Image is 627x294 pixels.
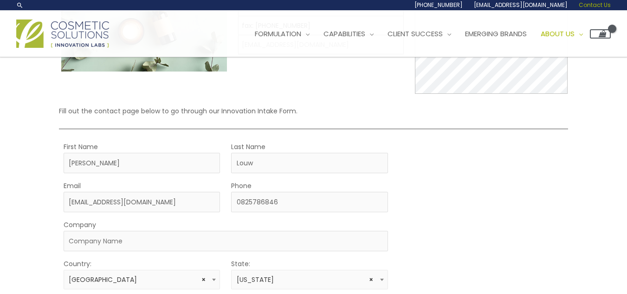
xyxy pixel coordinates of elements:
[64,153,220,173] input: First Name
[64,219,96,231] label: Company
[237,275,383,284] span: Illinois
[69,275,215,284] span: United States
[458,20,534,48] a: Emerging Brands
[465,29,527,39] span: Emerging Brands
[255,29,301,39] span: Formulation
[16,20,109,48] img: Cosmetic Solutions Logo
[534,20,590,48] a: About Us
[241,20,611,48] nav: Site Navigation
[323,29,365,39] span: Capabilities
[474,1,568,9] span: [EMAIL_ADDRESS][DOMAIN_NAME]
[201,275,206,284] span: Remove all items
[64,180,81,192] label: Email
[231,192,388,212] input: Enter Your Phone Number
[590,29,611,39] a: View Shopping Cart, empty
[64,192,220,212] input: Enter Your Email
[59,105,569,117] p: Fill out the contact page below to go through our Innovation Intake Form.
[388,29,443,39] span: Client Success
[64,141,98,153] label: First Name
[579,1,611,9] span: Contact Us
[369,275,373,284] span: Remove all items
[231,258,250,270] label: State:
[231,153,388,173] input: Last Name
[64,258,91,270] label: Country:
[231,270,388,289] span: Illinois
[16,1,24,9] a: Search icon link
[414,1,463,9] span: [PHONE_NUMBER]
[381,20,458,48] a: Client Success
[317,20,381,48] a: Capabilities
[231,180,252,192] label: Phone
[64,270,220,289] span: United States
[541,29,575,39] span: About Us
[231,141,265,153] label: Last Name
[248,20,317,48] a: Formulation
[64,231,388,251] input: Company Name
